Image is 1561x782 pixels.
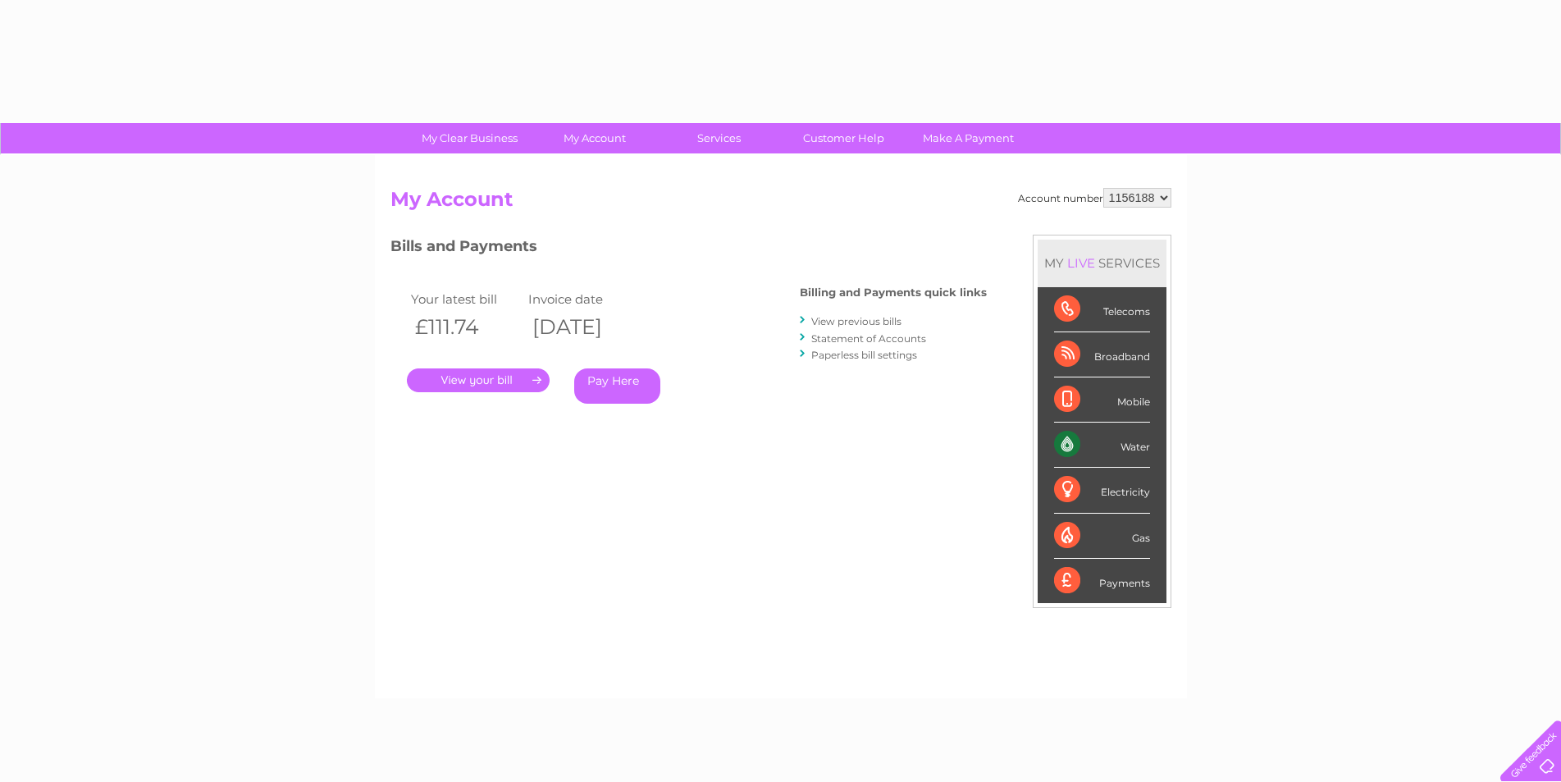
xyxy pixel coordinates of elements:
[651,123,787,153] a: Services
[901,123,1036,153] a: Make A Payment
[524,288,642,310] td: Invoice date
[776,123,911,153] a: Customer Help
[1064,255,1098,271] div: LIVE
[407,288,525,310] td: Your latest bill
[390,188,1171,219] h2: My Account
[407,310,525,344] th: £111.74
[811,315,901,327] a: View previous bills
[1054,377,1150,423] div: Mobile
[524,310,642,344] th: [DATE]
[574,368,660,404] a: Pay Here
[1018,188,1171,208] div: Account number
[1054,287,1150,332] div: Telecoms
[402,123,537,153] a: My Clear Business
[527,123,662,153] a: My Account
[1054,468,1150,513] div: Electricity
[390,235,987,263] h3: Bills and Payments
[1038,240,1166,286] div: MY SERVICES
[1054,423,1150,468] div: Water
[1054,559,1150,603] div: Payments
[407,368,550,392] a: .
[1054,332,1150,377] div: Broadband
[811,332,926,345] a: Statement of Accounts
[1054,514,1150,559] div: Gas
[811,349,917,361] a: Paperless bill settings
[800,286,987,299] h4: Billing and Payments quick links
